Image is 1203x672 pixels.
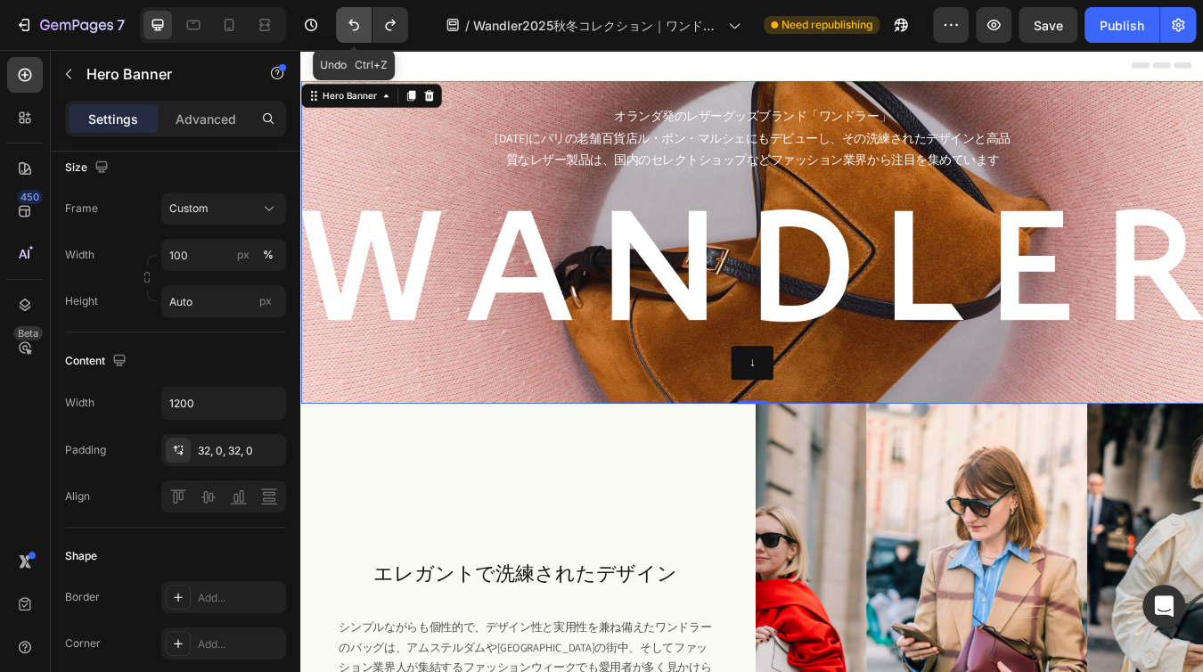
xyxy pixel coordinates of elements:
p: 7 [117,14,125,36]
span: Custom [169,201,209,217]
input: Auto [162,387,285,419]
iframe: Design area [300,50,1203,672]
p: Advanced [176,110,236,128]
div: Shape [65,548,97,564]
div: % [263,247,274,263]
p: ↓ [531,357,538,383]
button: px [258,244,279,266]
div: Align [65,488,90,504]
div: 450 [17,190,43,204]
label: Width [65,247,94,263]
input: px [161,285,286,317]
div: Border [65,589,100,605]
p: Settings [88,110,138,128]
span: / [465,16,470,35]
p: Hero Banner [86,63,238,85]
div: Beta [13,326,43,340]
a: ↓ [510,350,560,390]
div: Hero Banner [22,46,94,62]
input: px% [161,239,286,271]
div: Add... [198,636,282,652]
button: Custom [161,193,286,225]
div: Width [65,395,94,411]
span: Wandler2025秋冬コレクション｜ワンドラー公式オンラインストア [473,16,721,35]
div: Publish [1100,16,1144,35]
label: Frame [65,201,98,217]
div: Padding [65,442,106,458]
div: Undo/Redo [336,7,408,43]
button: Publish [1084,7,1159,43]
div: Content [65,349,130,373]
button: % [233,244,254,266]
button: Save [1019,7,1077,43]
button: 7 [7,7,133,43]
span: Save [1034,18,1063,33]
label: Height [65,293,98,309]
div: px [237,247,250,263]
div: Open Intercom Messenger [1142,585,1185,627]
div: Add... [198,590,282,606]
div: Size [65,156,112,180]
div: Corner [65,635,101,652]
span: Need republishing [782,17,872,33]
div: 32, 0, 32, 0 [198,443,282,459]
span: px [259,294,272,307]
